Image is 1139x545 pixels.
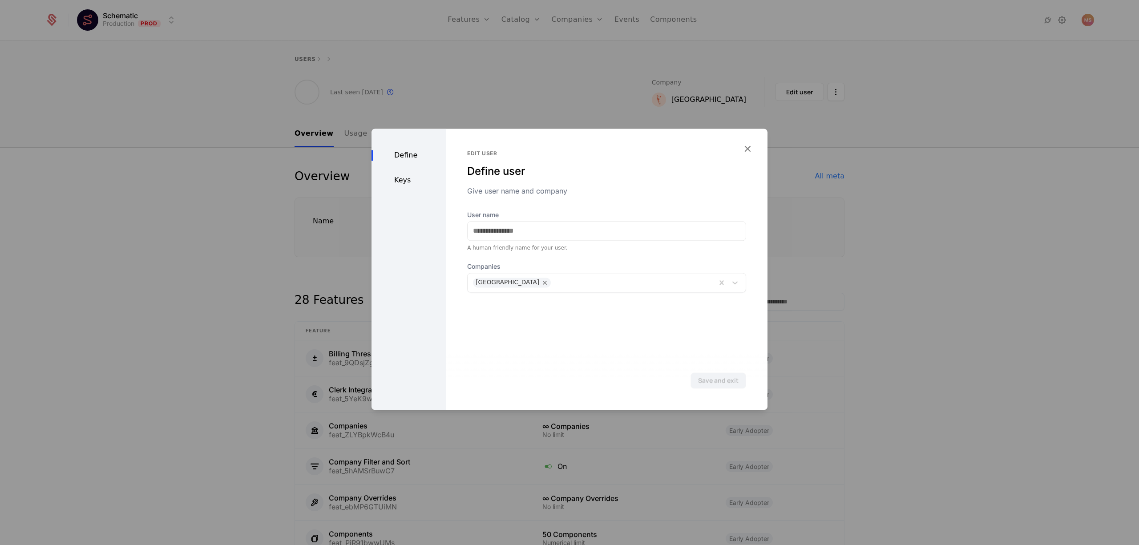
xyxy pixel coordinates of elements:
[467,210,746,219] label: User name
[372,175,446,186] div: Keys
[539,278,551,287] div: Remove Florence
[467,244,746,251] div: A human-friendly name for your user.
[467,186,746,196] div: Give user name and company
[476,278,539,287] div: [GEOGRAPHIC_DATA]
[372,150,446,161] div: Define
[467,164,746,178] div: Define user
[467,150,746,157] div: Edit user
[467,262,746,271] span: Companies
[691,372,746,388] button: Save and exit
